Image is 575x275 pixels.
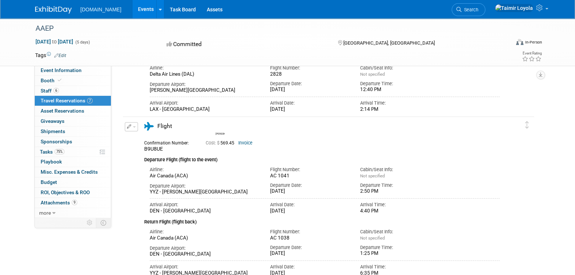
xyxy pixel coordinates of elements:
div: 2:50 PM [360,188,440,195]
span: to [51,39,58,45]
a: Misc. Expenses & Credits [35,167,111,177]
div: Cabin/Seat Info: [360,166,440,173]
div: AC 1041 [270,173,349,179]
div: DEN - [GEOGRAPHIC_DATA] [150,208,259,214]
span: 6 [53,88,59,93]
div: Confirmation Number: [144,138,195,146]
div: Committed [164,38,326,51]
div: Arrival Time: [360,264,440,270]
span: Not specified [360,173,385,178]
a: Event Information [35,65,111,75]
div: [DATE] [270,87,349,93]
a: Invoice [238,140,253,146]
span: Sponsorships [41,139,72,144]
a: Budget [35,177,111,187]
div: Airline: [150,166,259,173]
a: Asset Reservations [35,106,111,116]
div: Departure Date: [270,182,349,189]
span: Not specified [360,72,385,77]
div: Cabin/Seat Info: [360,65,440,71]
a: Staff6 [35,86,111,96]
div: LAX - [GEOGRAPHIC_DATA] [150,106,259,113]
a: Search [452,3,485,16]
span: B9U8UE [144,146,163,152]
div: Arrival Date: [270,264,349,270]
span: [DOMAIN_NAME] [81,7,122,12]
div: AAEP [33,22,499,35]
span: Travel Reservations [41,98,93,103]
img: ExhibitDay [35,6,72,14]
div: Return Flight (flight back) [144,214,500,226]
div: Event Rating [522,52,541,55]
div: [PERSON_NAME][GEOGRAPHIC_DATA] [150,87,259,94]
td: Tags [35,52,66,59]
span: Budget [41,179,57,185]
span: [GEOGRAPHIC_DATA], [GEOGRAPHIC_DATA] [343,40,435,46]
img: Format-Inperson.png [516,39,523,45]
td: Personalize Event Tab Strip [83,218,96,227]
td: Toggle Event Tabs [96,218,111,227]
div: Flight Number: [270,65,349,71]
span: Shipments [41,128,65,134]
span: Tasks [40,149,64,155]
div: Arrival Airport: [150,264,259,270]
a: Booth [35,76,111,86]
div: Departure Airport: [150,245,259,252]
div: [DATE] [270,250,349,257]
span: Staff [41,88,59,94]
div: Air Canada (ACA) [150,235,259,241]
a: Edit [54,53,66,58]
div: Departure Time: [360,244,440,251]
span: Search [462,7,478,12]
div: DEN - [GEOGRAPHIC_DATA] [150,251,259,257]
div: 2:14 PM [360,106,440,113]
div: Flight Number: [270,229,349,235]
span: Event Information [41,67,82,73]
div: Cabin/Seat Info: [360,229,440,235]
div: 12:40 PM [360,87,440,93]
span: Booth [41,78,63,83]
div: Departure Date: [270,80,349,87]
span: 75% [55,149,64,154]
i: Booth reservation complete [58,78,61,82]
div: Arrival Time: [360,100,440,106]
div: Airline: [150,229,259,235]
span: Cost: $ [206,140,220,146]
a: Attachments9 [35,198,111,208]
div: 2828 [270,71,349,78]
div: Arrival Date: [270,201,349,208]
div: Departure Date: [270,244,349,251]
span: Not specified [360,236,385,241]
div: Departure Flight (flight to the event) [144,152,500,163]
span: Playbook [41,159,62,165]
div: Departure Time: [360,182,440,189]
div: [DATE] [270,106,349,113]
span: Giveaways [41,118,64,124]
span: Attachments [41,200,77,206]
div: [DATE] [270,188,349,195]
div: Jamie Phippen [216,131,225,135]
span: ROI, Objectives & ROO [41,189,90,195]
div: [DATE] [270,208,349,214]
div: AC 1038 [270,235,349,241]
div: Air Canada (ACA) [150,173,259,179]
div: Arrival Airport: [150,100,259,106]
div: Airline: [150,65,259,71]
span: [DATE] [DATE] [35,38,74,45]
img: Taimir Loyola [495,4,533,12]
span: 7 [87,98,93,103]
a: Giveaways [35,116,111,126]
i: Flight [144,122,154,131]
div: YYZ - [PERSON_NAME][GEOGRAPHIC_DATA] [150,189,259,195]
div: In-Person [524,39,542,45]
span: Misc. Expenses & Credits [41,169,98,175]
a: Tasks75% [35,147,111,157]
span: Flight [157,123,172,129]
a: Shipments [35,127,111,136]
img: Jamie Phippen [216,121,226,131]
span: Asset Reservations [41,108,84,114]
a: Playbook [35,157,111,167]
div: 4:40 PM [360,208,440,214]
a: Sponsorships [35,137,111,147]
div: Delta Air Lines (DAL) [150,71,259,78]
